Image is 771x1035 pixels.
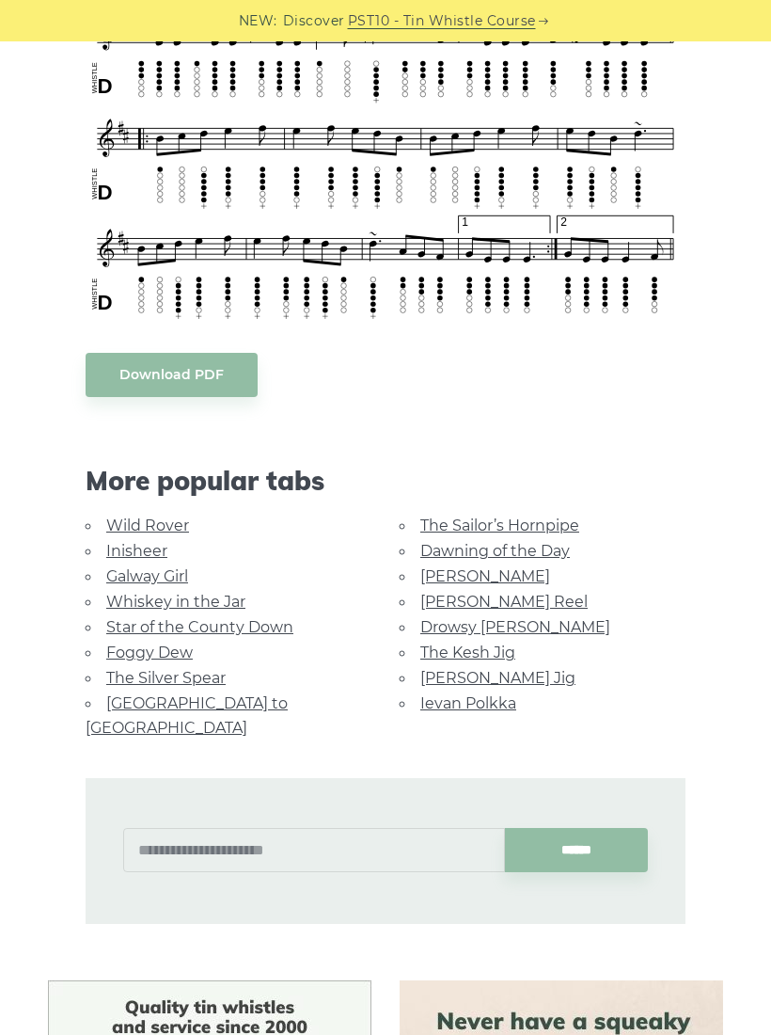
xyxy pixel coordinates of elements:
[106,517,189,534] a: Wild Rover
[420,593,588,611] a: [PERSON_NAME] Reel
[106,593,245,611] a: Whiskey in the Jar
[239,10,277,32] span: NEW:
[420,694,516,712] a: Ievan Polkka
[106,618,293,636] a: Star of the County Down
[420,669,575,687] a: [PERSON_NAME] Jig
[420,644,515,661] a: The Kesh Jig
[420,542,570,560] a: Dawning of the Day
[86,694,288,737] a: [GEOGRAPHIC_DATA] to [GEOGRAPHIC_DATA]
[106,567,188,585] a: Galway Girl
[86,465,685,497] span: More popular tabs
[420,567,550,585] a: [PERSON_NAME]
[283,10,345,32] span: Discover
[348,10,536,32] a: PST10 - Tin Whistle Course
[420,517,579,534] a: The Sailor’s Hornpipe
[86,353,258,397] a: Download PDF
[106,644,193,661] a: Foggy Dew
[420,618,610,636] a: Drowsy [PERSON_NAME]
[106,669,226,687] a: The Silver Spear
[106,542,167,560] a: Inisheer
